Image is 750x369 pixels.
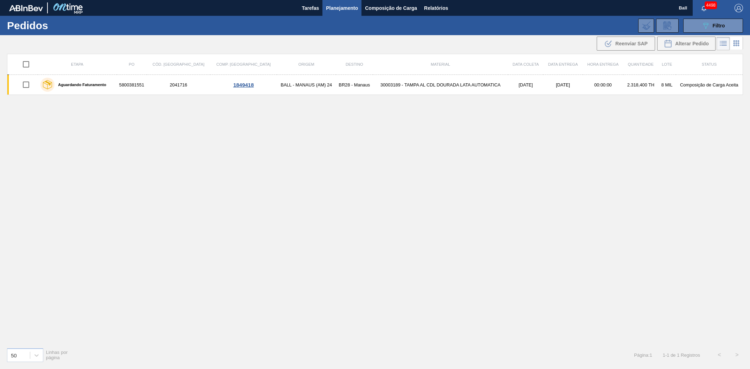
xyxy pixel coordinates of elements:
div: Reenviar SAP [597,37,655,51]
span: Cód. [GEOGRAPHIC_DATA] [153,62,205,66]
span: Status [702,62,717,66]
img: TNhmsLtSVTkK8tSr43FrP2fwEKptu5GPRR3wAAAABJRU5ErkJggg== [9,5,43,11]
h1: Pedidos [7,21,114,30]
div: 50 [11,352,17,358]
button: > [728,346,746,364]
div: 1849418 [211,82,276,88]
button: Notificações [693,3,715,13]
a: Aguardando Faturamento58003815512041716BALL - MANAUS (AM) 24BR28 - Manaus30003189 - TAMPA AL CDL ... [7,75,743,95]
td: 8 MIL [658,75,676,95]
span: Alterar Pedido [675,41,709,46]
span: Comp. [GEOGRAPHIC_DATA] [216,62,271,66]
td: 5800381551 [117,75,147,95]
span: Etapa [71,62,83,66]
span: Hora Entrega [587,62,618,66]
div: Solicitação de Revisão de Pedidos [656,19,679,33]
span: Reenviar SAP [615,41,648,46]
span: Linhas por página [46,350,68,360]
span: Origem [299,62,314,66]
span: Filtro [713,23,725,28]
span: Destino [346,62,363,66]
span: Data entrega [548,62,578,66]
span: Quantidade [628,62,654,66]
span: PO [129,62,134,66]
div: Alterar Pedido [657,37,716,51]
td: 00:00:00 [583,75,623,95]
td: BALL - MANAUS (AM) 24 [277,75,336,95]
span: Página : 1 [634,352,652,358]
span: Planejamento [326,4,358,12]
td: 2.318,400 TH [623,75,658,95]
span: Material [431,62,450,66]
span: Data coleta [513,62,539,66]
span: 1 - 1 de 1 Registros [663,352,700,358]
label: Aguardando Faturamento [55,83,106,87]
div: Visão em Cards [730,37,743,50]
div: Visão em Lista [717,37,730,50]
span: Relatórios [424,4,448,12]
img: Logout [735,4,743,12]
div: Importar Negociações dos Pedidos [638,19,654,33]
td: 2041716 [147,75,210,95]
td: [DATE] [543,75,582,95]
span: Tarefas [302,4,319,12]
span: Composição de Carga [365,4,417,12]
td: 30003189 - TAMPA AL CDL DOURADA LATA AUTOMATICA [373,75,508,95]
button: < [711,346,728,364]
td: [DATE] [508,75,543,95]
td: BR28 - Manaus [336,75,373,95]
button: Filtro [683,19,743,33]
span: 4498 [705,1,717,9]
span: Lote [662,62,672,66]
td: Composição de Carga Aceita [676,75,743,95]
